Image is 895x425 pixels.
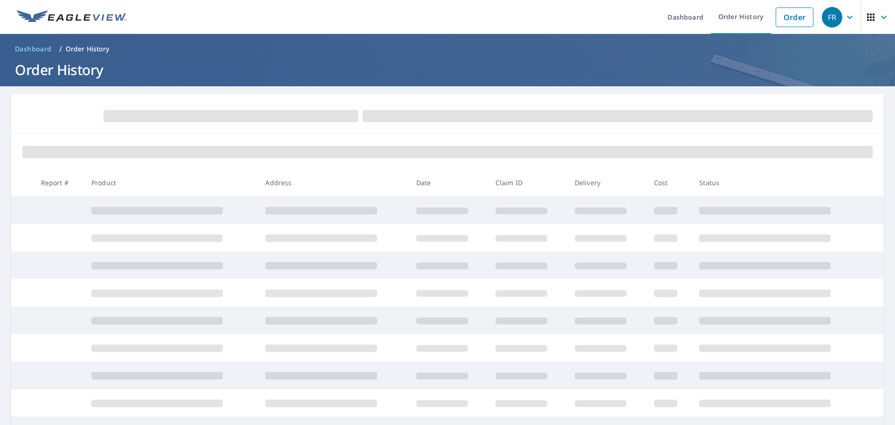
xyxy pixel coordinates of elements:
[258,169,408,196] th: Address
[11,42,55,56] a: Dashboard
[84,169,258,196] th: Product
[17,10,127,24] img: EV Logo
[822,7,842,28] div: FR
[567,169,647,196] th: Delivery
[692,169,866,196] th: Status
[11,60,884,79] h1: Order History
[15,44,52,54] span: Dashboard
[647,169,692,196] th: Cost
[59,43,62,55] li: /
[66,44,110,54] p: Order History
[34,169,84,196] th: Report #
[11,42,884,56] nav: breadcrumb
[776,7,813,27] a: Order
[488,169,567,196] th: Claim ID
[409,169,488,196] th: Date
